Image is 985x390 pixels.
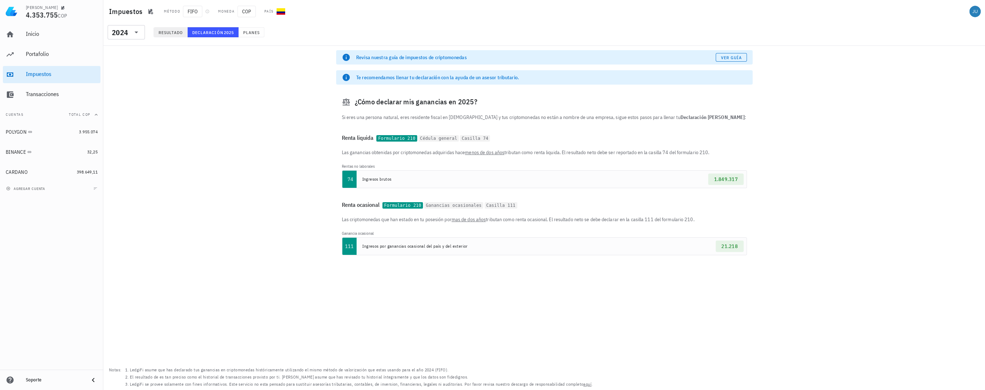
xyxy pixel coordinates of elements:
h1: Impuestos [109,6,145,17]
span: Total COP [69,112,90,117]
div: Impuestos [26,71,98,77]
span: agregar cuenta [8,186,45,191]
code: Formulario 210 [376,135,417,142]
p: Las ganancias obtenidas por criptomonedas adquiridas hace tributan como renta liquida. El resulta... [342,148,747,156]
span: 2025 [223,30,234,35]
button: Resultado [154,27,188,37]
footer: Notas: [103,364,985,390]
div: BINANCE [6,149,26,155]
span: COP [237,6,256,17]
span: 4.353.755 [26,10,58,20]
a: Ver guía [716,53,747,62]
span: 21.218 [721,243,738,249]
a: Portafolio [3,46,100,63]
span: menos de dos años [465,149,504,156]
button: agregar cuenta [4,185,48,192]
code: Formulario 210 [382,202,423,209]
div: Inicio [26,30,98,37]
button: Declaración 2025 [188,27,239,37]
span: Resultado [158,30,183,35]
span: Declaración [192,30,223,35]
span: mas de dos años [452,216,486,223]
div: Si eres una persona natural, eres residente fiscal en [DEMOGRAPHIC_DATA] y tus criptomonedas no e... [336,113,753,127]
button: CuentasTotal COP [3,106,100,123]
code: Casilla 74 [460,135,490,142]
button: Planes [239,27,265,37]
span: 1.849.317 [714,176,737,182]
div: Moneda [218,9,235,14]
td: Ingresos brutos [357,171,545,188]
span: FIFO [183,6,202,17]
div: Revisa nuestra guía de impuestos de criptomonedas [356,54,716,61]
a: POLYGON 3.955.074 [3,123,100,141]
a: Impuestos [3,66,100,83]
small: Ganancia ocasional [342,231,374,236]
span: Renta liquida [342,133,377,143]
div: ¿Cómo declarar mis ganancias en 2025? [336,90,753,113]
div: Método [164,9,180,14]
a: aquí [583,381,592,387]
div: Portafolio [26,51,98,57]
div: CARDANO [6,169,28,175]
code: Cédula general [418,135,459,142]
div: País [264,9,274,14]
div: [PERSON_NAME] [26,5,58,10]
span: COP [58,13,67,19]
img: LedgiFi [6,6,17,17]
div: Soporte [26,377,83,383]
code: Casilla 111 [485,202,517,209]
strong: Declaración [PERSON_NAME] [680,114,745,120]
span: 398.649,11 [77,169,98,175]
div: Te recomendamos llenar tu declaración con la ayuda de un asesor tributario. [356,74,747,81]
li: LedgiFi se provee solamente con fines informativos. Este servicio no esta pensado para sustituir ... [130,381,593,388]
td: 111 [342,238,357,255]
li: El resultado de es tan preciso como el historial de transacciones provisto por ti. [PERSON_NAME] ... [130,374,593,381]
span: Ver guía [720,55,742,60]
span: 32,25 [87,149,98,154]
td: Ingresos por ganancias ocasional del país y del exterior [357,238,654,255]
p: Las criptomonedas que han estado en tu posesión por tributan como renta ocasional. El resultado n... [342,215,747,223]
a: BINANCE 32,25 [3,143,100,161]
span: Renta ocasional [342,200,382,210]
div: CO-icon [277,7,285,16]
div: Transacciones [26,91,98,97]
small: Rentas no laborales [342,164,375,169]
a: Transacciones [3,86,100,103]
div: 2024 [112,29,128,36]
li: LedgiFi asume que has declarado tus ganancias en criptomonedas históricamente utilizando el mismo... [130,366,593,374]
td: 74 [342,171,357,188]
code: Ganancias ocasionales [424,202,483,209]
span: 3.955.074 [79,129,98,134]
a: CARDANO 398.649,11 [3,163,100,181]
div: avatar [969,6,981,17]
div: 2024 [108,25,145,39]
span: Planes [243,30,260,35]
a: Inicio [3,26,100,43]
div: POLYGON [6,129,27,135]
